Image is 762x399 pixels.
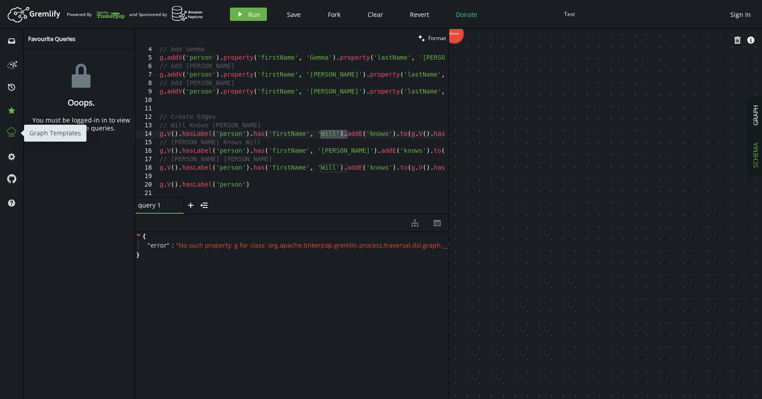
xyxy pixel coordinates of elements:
[135,45,158,54] div: 4
[135,130,158,138] div: 14
[428,34,446,42] span: Format
[24,125,86,142] div: Graph Templates
[68,98,95,107] h4: Ooops.
[172,6,203,21] img: AWS Neptune
[361,8,390,21] button: Clear
[415,29,449,47] button: Format
[28,35,75,43] span: Favourite Queries
[564,11,575,17] div: Test
[287,10,301,19] span: Save
[403,8,436,21] button: Revert
[135,181,158,189] div: 20
[726,8,755,21] button: Sign In
[751,142,760,168] span: SCHEMA
[67,7,125,22] div: Powered By
[135,96,158,105] div: 10
[135,105,158,113] div: 11
[135,164,158,172] div: 18
[135,189,158,198] div: 21
[135,155,158,164] div: 17
[135,138,158,147] div: 15
[135,172,158,181] div: 19
[138,201,174,209] span: query 1
[167,241,170,249] span: "
[321,8,348,21] button: Fork
[135,88,158,96] div: 9
[135,62,158,71] div: 6
[248,10,260,19] span: Run
[135,79,158,88] div: 8
[147,241,151,249] span: "
[368,10,383,19] span: Clear
[135,251,139,259] span: }
[176,241,451,249] span: " No such property: g for class: org.apache.tinkerpop.gremlin.process.traversal.dsl.graph.__ "
[410,10,429,19] span: Revert
[151,241,167,249] span: error
[129,6,203,23] div: and Sponsored by
[135,113,158,122] div: 12
[456,10,477,19] span: Donate
[135,71,158,79] div: 7
[730,10,751,19] span: Sign In
[751,105,760,126] span: GRAPH
[135,147,158,155] div: 16
[28,116,134,132] div: You must be logged-in in to view your favourite queries.
[328,10,340,19] span: Fork
[143,232,145,240] span: {
[135,54,158,62] div: 5
[135,122,158,130] div: 13
[172,241,174,249] span: :
[280,8,307,21] button: Save
[449,8,484,21] button: Donate
[230,8,267,21] button: Run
